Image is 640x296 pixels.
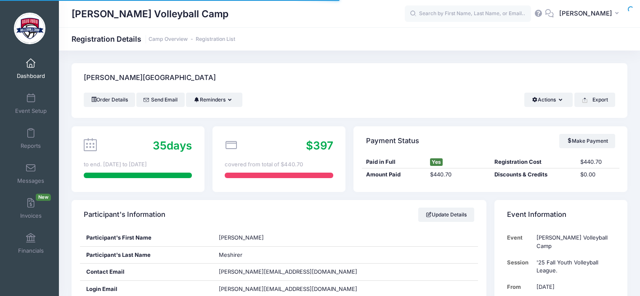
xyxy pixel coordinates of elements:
[507,254,533,279] td: Session
[136,93,185,107] a: Send Email
[11,124,51,153] a: Reports
[219,234,264,241] span: [PERSON_NAME]
[362,171,426,179] div: Amount Paid
[225,160,333,169] div: covered from total of $440.70
[17,72,45,80] span: Dashboard
[576,171,619,179] div: $0.00
[153,137,192,154] div: days
[574,93,615,107] button: Export
[491,171,576,179] div: Discounts & Credits
[306,139,333,152] span: $397
[507,279,533,295] td: From
[576,158,619,166] div: $440.70
[219,285,357,293] span: [PERSON_NAME][EMAIL_ADDRESS][DOMAIN_NAME]
[559,134,615,148] a: Make Payment
[11,194,51,223] a: InvoicesNew
[532,254,615,279] td: '25 Fall Youth Volleyball League.
[149,36,188,43] a: Camp Overview
[418,208,474,222] a: Update Details
[405,5,531,22] input: Search by First Name, Last Name, or Email...
[84,203,165,227] h4: Participant's Information
[14,13,45,44] img: David Rubio Volleyball Camp
[507,229,533,254] td: Event
[532,279,615,295] td: [DATE]
[430,158,443,166] span: Yes
[11,89,51,118] a: Event Setup
[72,35,235,43] h1: Registration Details
[11,159,51,188] a: Messages
[80,247,213,264] div: Participant's Last Name
[18,247,44,254] span: Financials
[507,203,566,227] h4: Event Information
[21,142,41,149] span: Reports
[84,160,192,169] div: to end. [DATE] to [DATE]
[36,194,51,201] span: New
[426,171,491,179] div: $440.70
[80,264,213,280] div: Contact Email
[219,268,357,275] span: [PERSON_NAME][EMAIL_ADDRESS][DOMAIN_NAME]
[17,177,44,184] span: Messages
[524,93,573,107] button: Actions
[186,93,242,107] button: Reminders
[362,158,426,166] div: Paid in Full
[80,229,213,246] div: Participant's First Name
[153,139,167,152] span: 35
[219,251,242,258] span: Meshirer
[11,54,51,83] a: Dashboard
[84,93,135,107] a: Order Details
[72,4,228,24] h1: [PERSON_NAME] Volleyball Camp
[15,107,47,115] span: Event Setup
[196,36,235,43] a: Registration List
[84,66,216,90] h4: [PERSON_NAME][GEOGRAPHIC_DATA]
[559,9,612,18] span: [PERSON_NAME]
[366,129,419,153] h4: Payment Status
[554,4,627,24] button: [PERSON_NAME]
[532,229,615,254] td: [PERSON_NAME] Volleyball Camp
[11,229,51,258] a: Financials
[491,158,576,166] div: Registration Cost
[20,212,42,219] span: Invoices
